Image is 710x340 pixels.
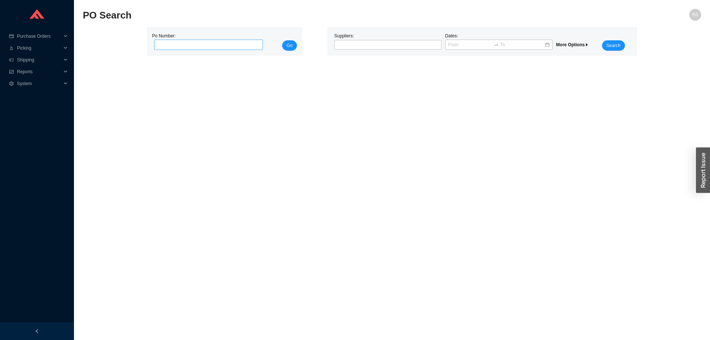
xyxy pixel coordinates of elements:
input: From [448,41,492,48]
div: Dates: [443,32,554,51]
span: Go [287,42,293,49]
span: Shipping [17,54,61,66]
button: Go [282,40,297,51]
div: Suppliers: [332,32,443,51]
span: RS [692,9,699,21]
span: Reports [17,66,61,78]
span: credit-card [9,34,14,38]
span: swap-right [494,42,499,47]
span: Purchase Orders [17,30,61,42]
span: caret-right [585,43,589,47]
span: to [494,42,499,47]
span: System [17,78,61,90]
span: Search [606,42,621,49]
span: Picking [17,42,61,54]
span: left [35,329,39,333]
span: fund [9,70,14,74]
span: setting [9,81,14,86]
button: Search [602,40,625,51]
div: Po Number: [152,32,261,51]
h2: PO Search [83,9,547,22]
span: More Options [556,42,589,47]
input: To [500,41,544,48]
